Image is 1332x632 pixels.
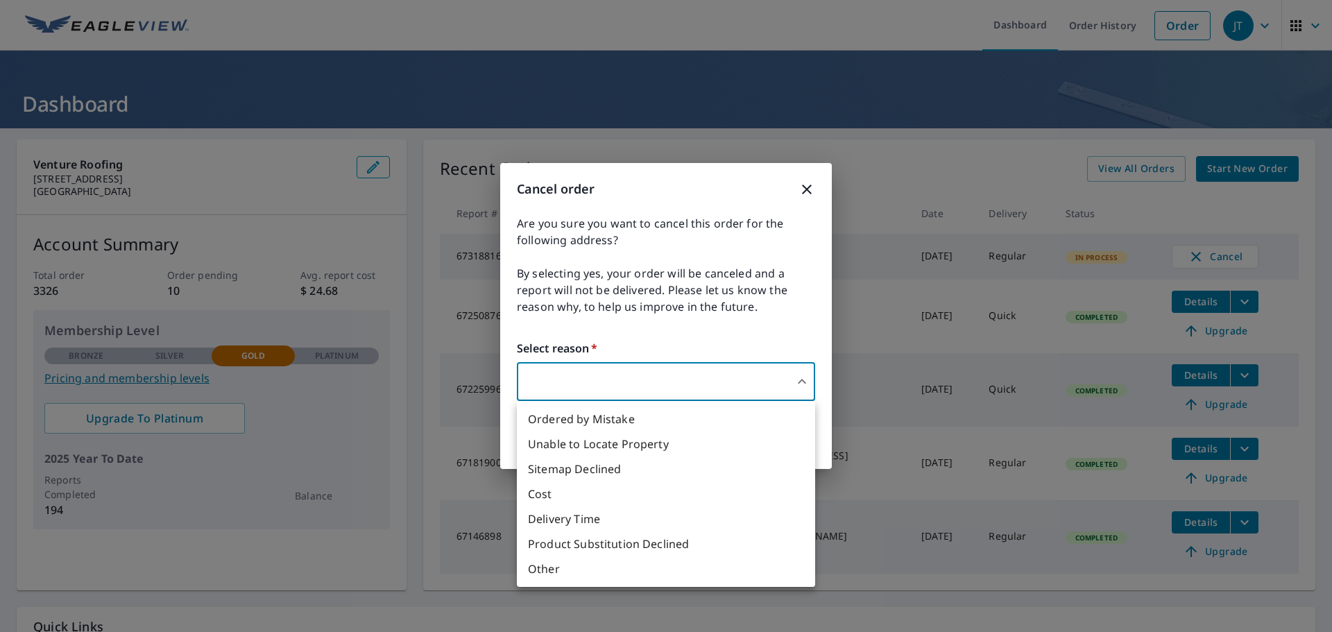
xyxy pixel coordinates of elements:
li: Cost [517,481,815,506]
li: Product Substitution Declined [517,531,815,556]
li: Unable to Locate Property [517,432,815,456]
li: Other [517,556,815,581]
li: Delivery Time [517,506,815,531]
li: Sitemap Declined [517,456,815,481]
li: Ordered by Mistake [517,407,815,432]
